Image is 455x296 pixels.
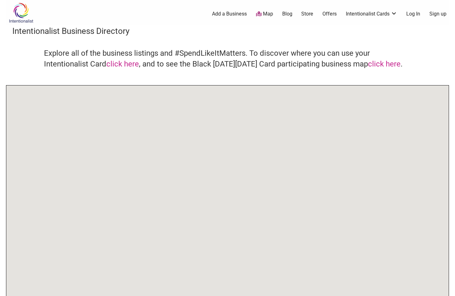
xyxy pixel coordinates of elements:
a: Add a Business [212,10,247,17]
a: Blog [282,10,292,17]
a: click here [106,60,139,68]
a: Log In [406,10,420,17]
img: Intentionalist [6,3,36,23]
a: Intentionalist Cards [346,10,397,17]
a: Offers [322,10,337,17]
h3: Intentionalist Business Directory [12,25,443,37]
a: click here [368,60,401,68]
a: Map [256,10,273,18]
a: Sign up [429,10,446,17]
a: Store [301,10,313,17]
h4: Explore all of the business listings and #SpendLikeItMatters. To discover where you can use your ... [44,48,411,69]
